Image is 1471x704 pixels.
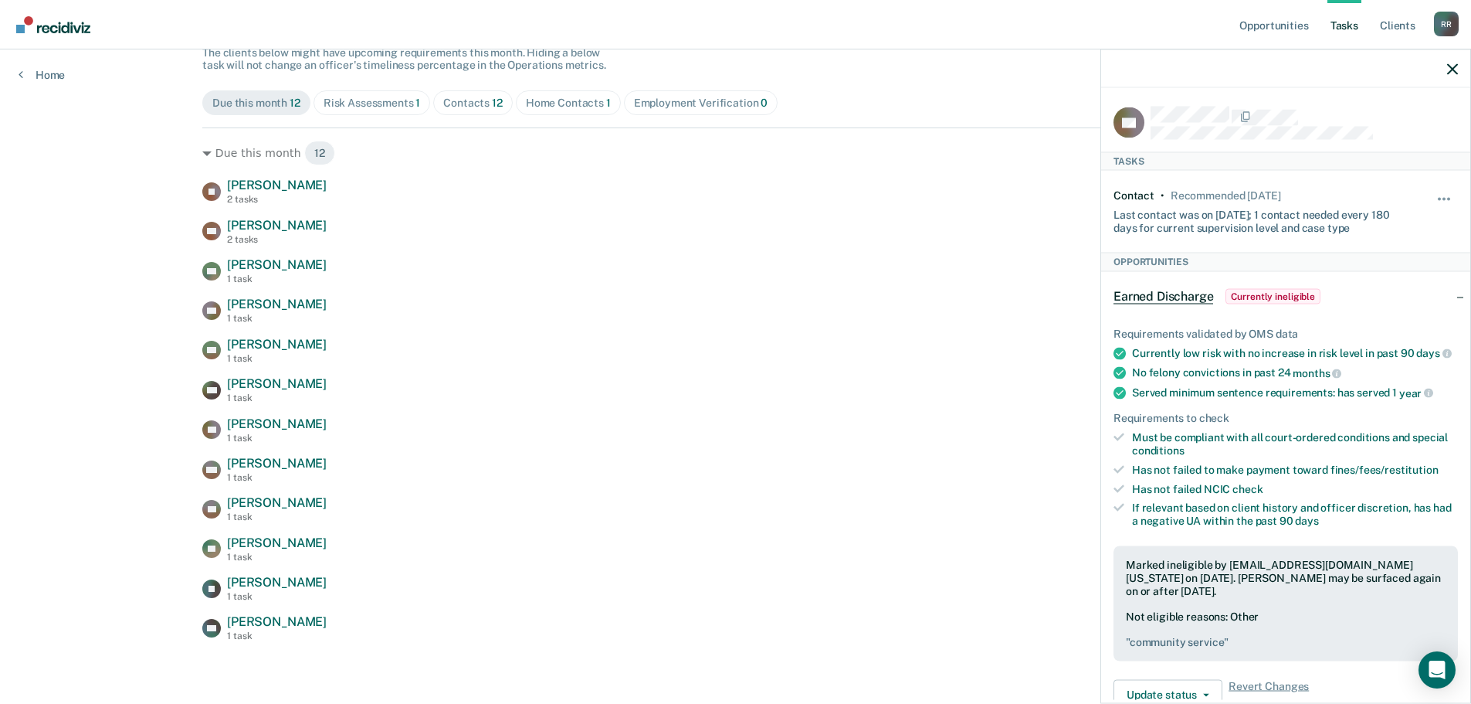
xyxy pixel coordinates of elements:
a: Home [19,68,65,82]
div: Employment Verification [634,97,768,110]
div: Home Contacts [526,97,611,110]
div: 1 task [227,433,327,444]
span: conditions [1132,444,1185,456]
div: Requirements validated by OMS data [1113,327,1458,340]
div: Last contact was on [DATE]; 1 contact needed every 180 days for current supervision level and cas... [1113,202,1401,234]
div: Marked ineligible by [EMAIL_ADDRESS][DOMAIN_NAME][US_STATE] on [DATE]. [PERSON_NAME] may be surfa... [1126,558,1446,597]
span: year [1399,386,1433,399]
span: check [1232,482,1263,495]
div: If relevant based on client history and officer discretion, has had a negative UA within the past 90 [1132,502,1458,528]
pre: " community service " [1126,635,1446,648]
span: [PERSON_NAME] [227,337,327,352]
img: Recidiviz [16,16,90,33]
div: Requirements to check [1113,412,1458,425]
div: 1 task [227,591,327,602]
div: Must be compliant with all court-ordered conditions and special [1132,431,1458,457]
div: 1 task [227,274,327,284]
button: Profile dropdown button [1434,12,1459,36]
span: days [1295,515,1318,527]
div: Recommended in 22 days [1171,189,1280,202]
div: Currently low risk with no increase in risk level in past 90 [1132,346,1458,360]
span: Earned Discharge [1113,288,1213,304]
span: 0 [761,97,768,109]
span: [PERSON_NAME] [227,495,327,510]
span: [PERSON_NAME] [227,614,327,629]
div: Contacts [443,97,503,110]
div: R R [1434,12,1459,36]
div: 1 task [227,552,327,563]
span: [PERSON_NAME] [227,178,327,192]
div: Has not failed NCIC [1132,482,1458,495]
div: 2 tasks [227,234,327,245]
div: Risk Assessments [324,97,421,110]
span: [PERSON_NAME] [227,575,327,590]
span: [PERSON_NAME] [227,218,327,233]
div: Has not failed to make payment toward [1132,463,1458,476]
span: 12 [290,97,300,109]
span: days [1416,347,1451,359]
span: The clients below might have upcoming requirements this month. Hiding a below task will not chang... [202,46,606,72]
span: [PERSON_NAME] [227,456,327,471]
div: 1 task [227,472,327,483]
div: Earned DischargeCurrently ineligible [1101,271,1470,321]
span: [PERSON_NAME] [227,376,327,391]
span: [PERSON_NAME] [227,417,327,431]
span: 12 [492,97,503,109]
div: Due this month [202,141,1269,165]
span: [PERSON_NAME] [227,536,327,550]
span: 12 [304,141,335,165]
div: Contact [1113,189,1154,202]
div: Tasks [1101,151,1470,170]
div: Open Intercom Messenger [1418,651,1456,689]
div: 1 task [227,393,327,403]
span: months [1293,366,1341,379]
span: 1 [606,97,611,109]
span: 1 [415,97,420,109]
div: Not eligible reasons: Other [1126,610,1446,649]
span: fines/fees/restitution [1330,463,1439,475]
div: No felony convictions in past 24 [1132,366,1458,380]
div: 2 tasks [227,194,327,205]
div: 1 task [227,631,327,641]
div: • [1161,189,1164,202]
div: 1 task [227,353,327,364]
span: [PERSON_NAME] [227,257,327,272]
span: Currently ineligible [1225,288,1320,304]
div: Served minimum sentence requirements: has served 1 [1132,386,1458,400]
div: 1 task [227,313,327,324]
div: Due this month [212,97,300,110]
div: 1 task [227,512,327,522]
span: [PERSON_NAME] [227,297,327,311]
div: Opportunities [1101,253,1470,271]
